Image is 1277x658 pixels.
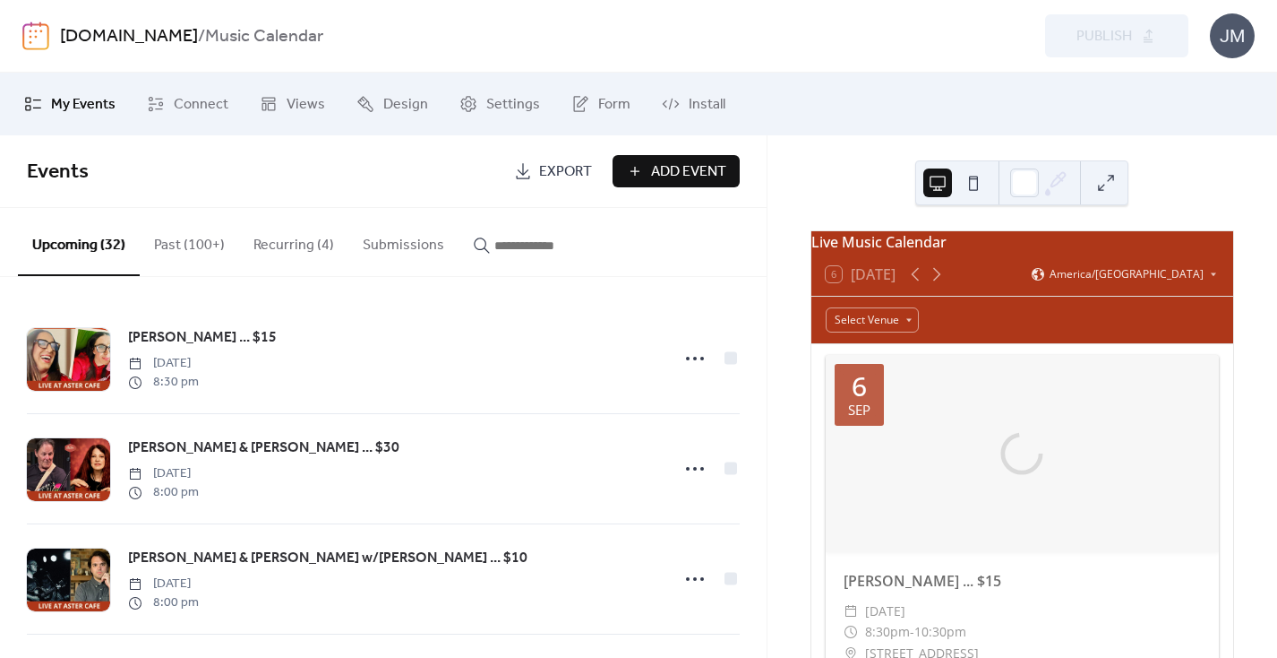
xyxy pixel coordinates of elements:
span: 8:30 pm [128,373,199,392]
span: Export [539,161,592,183]
span: Settings [486,94,540,116]
div: Sep [848,403,870,417]
span: [PERSON_NAME] ... $15 [128,327,277,349]
span: 8:00 pm [128,483,199,502]
div: JM [1210,13,1255,58]
b: / [198,20,205,54]
span: [PERSON_NAME] & [PERSON_NAME] w/[PERSON_NAME] ... $10 [128,548,527,569]
div: ​ [844,621,858,643]
button: Submissions [348,208,459,274]
span: - [910,621,914,643]
span: Form [598,94,630,116]
a: Connect [133,80,242,128]
a: [PERSON_NAME] & [PERSON_NAME] ... $30 [128,437,399,460]
span: 8:00 pm [128,593,199,612]
span: My Events [51,94,116,116]
button: Add Event [613,155,740,187]
a: Settings [446,80,553,128]
span: Events [27,152,89,192]
span: [DATE] [128,354,199,373]
a: Form [558,80,644,128]
a: My Events [11,80,129,128]
button: Past (100+) [140,208,239,274]
div: Live Music Calendar [811,231,1233,253]
span: [PERSON_NAME] & [PERSON_NAME] ... $30 [128,437,399,459]
span: Connect [174,94,228,116]
a: [PERSON_NAME] & [PERSON_NAME] w/[PERSON_NAME] ... $10 [128,547,527,570]
a: [PERSON_NAME] ... $15 [128,326,277,350]
span: Install [689,94,725,116]
span: [DATE] [865,601,905,622]
b: Music Calendar [205,20,323,54]
a: Design [343,80,441,128]
img: logo [22,22,49,50]
a: [DOMAIN_NAME] [60,20,198,54]
span: Views [287,94,325,116]
span: 10:30pm [914,621,966,643]
a: Export [501,155,605,187]
span: [DATE] [128,464,199,483]
span: Design [383,94,428,116]
div: 6 [852,373,867,400]
span: Add Event [651,161,726,183]
span: America/[GEOGRAPHIC_DATA] [1050,269,1204,280]
button: Recurring (4) [239,208,348,274]
span: 8:30pm [865,621,910,643]
button: Upcoming (32) [18,208,140,276]
span: [DATE] [128,575,199,593]
a: Views [246,80,339,128]
a: Install [648,80,739,128]
a: [PERSON_NAME] ... $15 [844,571,1001,591]
div: ​ [844,601,858,622]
